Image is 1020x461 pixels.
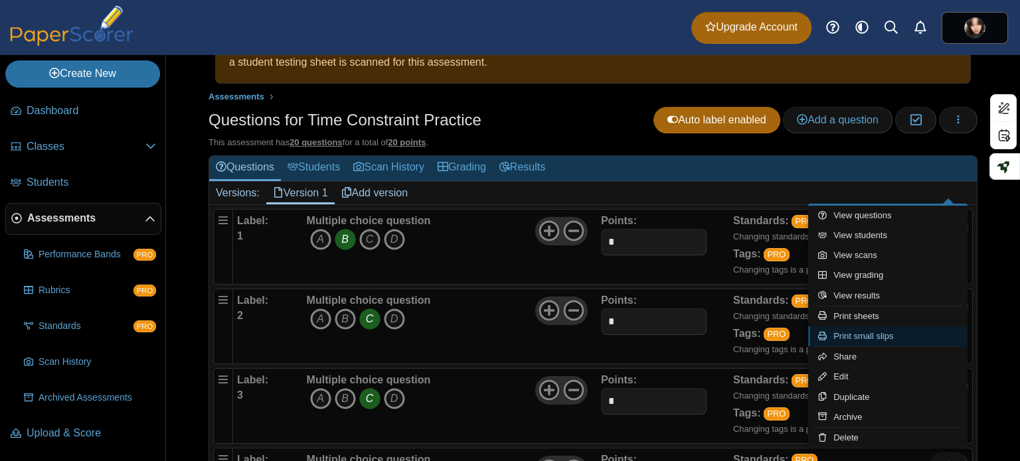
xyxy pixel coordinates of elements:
b: Multiple choice question [307,215,431,226]
a: Scan History [347,156,431,180]
a: Grading [431,156,493,180]
i: D [384,229,405,250]
a: PRO [764,248,790,261]
span: PRO [133,249,156,261]
a: Auto label enabled [653,107,780,133]
a: Students [281,156,347,180]
u: 20 questions [290,137,342,147]
a: Print small slips [808,326,968,346]
span: Classes [27,139,145,154]
a: Add a question [783,107,892,133]
a: Edit [808,367,968,387]
img: ps.AhgmnTCHGUIz4gos [964,17,985,38]
b: Multiple choice question [307,374,431,385]
a: Delete [808,428,968,448]
a: Version 1 [266,182,335,204]
small: Changing standards is a pro feature. [733,231,871,241]
i: D [384,388,405,409]
i: A [310,308,331,330]
b: Standards: [733,215,789,226]
a: Share [808,347,968,367]
i: B [335,229,356,250]
span: Dashboard [27,103,156,118]
b: Points: [601,295,637,306]
span: Auto label enabled [667,114,766,125]
a: ps.AhgmnTCHGUIz4gos [942,12,1008,44]
a: PRO [792,295,817,308]
span: Upgrade Account [705,20,798,34]
span: Performance Bands [39,248,133,261]
span: Standards [39,320,133,333]
u: 20 points [388,137,426,147]
i: B [335,388,356,409]
a: Performance Bands PRO [19,239,161,271]
a: Upload & Score [5,418,161,450]
a: PaperScorer [5,36,138,48]
b: Multiple choice question [307,295,431,306]
a: PRO [764,328,790,341]
a: Rubrics PRO [19,275,161,306]
div: This assessment has for a total of . [209,137,977,149]
a: Scan History [19,346,161,378]
b: Standards: [733,374,789,385]
a: Questions [209,156,281,180]
span: Rubrics [39,284,133,297]
a: Add version [335,182,415,204]
b: Label: [237,374,268,385]
a: Students [5,167,161,199]
a: Duplicate [808,387,968,407]
span: PRO [133,320,156,332]
b: 2 [237,310,243,321]
b: Standards: [733,295,789,306]
div: Drag handle [213,289,233,364]
a: Assessments [5,203,161,235]
span: PRO [133,285,156,296]
a: View scans [808,245,968,265]
b: 3 [237,389,243,401]
a: View grading [808,265,968,285]
b: Label: [237,295,268,306]
a: PRO [764,407,790,421]
b: Points: [601,215,637,226]
b: Label: [237,215,268,226]
i: A [310,229,331,250]
a: Print sheets [808,306,968,326]
b: Points: [601,374,637,385]
a: Archived Assessments [19,382,161,414]
b: 1 [237,230,243,241]
b: Tags: [733,248,760,259]
a: Create New [5,60,160,87]
a: Archive [808,407,968,427]
i: C [359,308,381,330]
div: Drag handle [213,209,233,285]
a: Upgrade Account [691,12,811,44]
b: Tags: [733,328,760,339]
div: Drag handle [213,368,233,444]
b: Tags: [733,407,760,419]
i: C [359,229,381,250]
span: Archived Assessments [39,391,156,405]
small: Changing standards is a pro feature. [733,311,871,321]
a: Assessments [205,89,268,105]
a: Standards PRO [19,310,161,342]
span: Students [27,175,156,190]
a: View questions [808,206,968,226]
a: Dashboard [5,96,161,127]
a: PRO [792,215,817,228]
h1: Questions for Time Constraint Practice [209,109,481,131]
div: Versions: [209,182,266,204]
img: PaperScorer [5,5,138,46]
small: Changing tags is a pro feature. [733,344,849,354]
i: C [359,388,381,409]
i: D [384,308,405,330]
a: View results [808,286,968,306]
i: B [335,308,356,330]
span: Assessments [27,211,145,226]
a: View students [808,226,968,245]
span: Scan History [39,356,156,369]
i: A [310,388,331,409]
a: Classes [5,131,161,163]
span: Assessments [209,92,264,101]
a: Alerts [906,13,935,42]
small: Changing tags is a pro feature. [733,265,849,275]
